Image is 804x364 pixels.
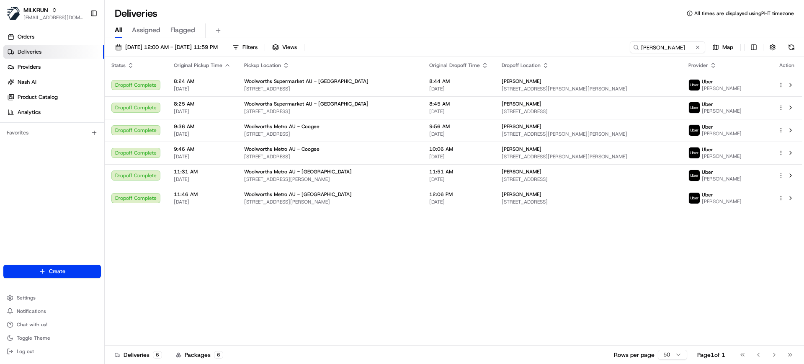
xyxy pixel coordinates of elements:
span: 8:25 AM [174,101,231,107]
span: Orders [18,33,34,41]
span: 10:06 AM [429,146,488,152]
button: Create [3,265,101,278]
span: Woolworths Supermarket AU - [GEOGRAPHIC_DATA] [244,78,368,85]
span: Log out [17,348,34,355]
span: [STREET_ADDRESS] [502,176,675,183]
span: All [115,25,122,35]
span: [DATE] [174,85,231,92]
span: Uber [702,124,713,130]
span: 8:45 AM [429,101,488,107]
span: [DATE] [429,153,488,160]
button: [DATE] 12:00 AM - [DATE] 11:59 PM [111,41,222,53]
span: [DATE] [429,199,488,205]
span: Original Pickup Time [174,62,222,69]
button: Log out [3,346,101,357]
a: Providers [3,60,104,74]
span: 9:46 AM [174,146,231,152]
span: Providers [18,63,41,71]
span: 12:06 PM [429,191,488,198]
span: [PERSON_NAME] [502,101,541,107]
span: Woolworths Metro AU - [GEOGRAPHIC_DATA] [244,191,352,198]
span: [DATE] [429,131,488,137]
a: Nash AI [3,75,104,89]
span: Uber [702,169,713,176]
span: Analytics [18,108,41,116]
button: Refresh [786,41,797,53]
span: [DATE] [429,108,488,115]
span: [STREET_ADDRESS][PERSON_NAME][PERSON_NAME] [502,85,675,92]
span: [STREET_ADDRESS] [244,85,416,92]
input: Type to search [630,41,705,53]
button: Notifications [3,305,101,317]
span: [DATE] [174,153,231,160]
div: 6 [214,351,223,359]
img: uber-new-logo.jpeg [689,102,700,113]
button: Toggle Theme [3,332,101,344]
span: Dropoff Location [502,62,541,69]
span: Uber [702,78,713,85]
span: [PERSON_NAME] [502,78,541,85]
span: All times are displayed using PHT timezone [694,10,794,17]
span: [PERSON_NAME] [502,123,541,130]
span: [PERSON_NAME] [502,146,541,152]
span: Settings [17,294,36,301]
span: Original Dropoff Time [429,62,480,69]
span: [STREET_ADDRESS][PERSON_NAME][PERSON_NAME] [502,153,675,160]
span: [STREET_ADDRESS] [502,199,675,205]
span: [PERSON_NAME] [502,191,541,198]
span: [DATE] [174,108,231,115]
img: uber-new-logo.jpeg [689,147,700,158]
span: [DATE] 12:00 AM - [DATE] 11:59 PM [125,44,218,51]
button: Settings [3,292,101,304]
button: Map [709,41,737,53]
span: Nash AI [18,78,36,86]
span: Notifications [17,308,46,315]
span: Assigned [132,25,160,35]
span: [STREET_ADDRESS] [244,108,416,115]
span: Flagged [170,25,195,35]
span: [PERSON_NAME] [702,108,742,114]
span: Woolworths Metro AU - Coogee [244,146,320,152]
span: Status [111,62,126,69]
span: [STREET_ADDRESS][PERSON_NAME][PERSON_NAME] [502,131,675,137]
span: Toggle Theme [17,335,50,341]
span: [PERSON_NAME] [502,168,541,175]
span: Uber [702,101,713,108]
a: Product Catalog [3,90,104,104]
span: Uber [702,146,713,153]
span: Create [49,268,65,275]
div: 6 [153,351,162,359]
a: Deliveries [3,45,104,59]
span: 11:46 AM [174,191,231,198]
span: 8:44 AM [429,78,488,85]
span: Woolworths Metro AU - Coogee [244,123,320,130]
span: [PERSON_NAME] [702,153,742,160]
span: [PERSON_NAME] [702,198,742,205]
img: MILKRUN [7,7,20,20]
span: Deliveries [18,48,41,56]
span: [DATE] [429,85,488,92]
button: Filters [229,41,261,53]
span: [DATE] [429,176,488,183]
span: Uber [702,191,713,198]
span: Pickup Location [244,62,281,69]
span: [DATE] [174,199,231,205]
span: [DATE] [174,131,231,137]
span: 11:51 AM [429,168,488,175]
span: [STREET_ADDRESS][PERSON_NAME] [244,199,416,205]
div: Page 1 of 1 [697,351,725,359]
a: Orders [3,30,104,44]
img: uber-new-logo.jpeg [689,80,700,90]
span: Product Catalog [18,93,58,101]
span: Woolworths Supermarket AU - [GEOGRAPHIC_DATA] [244,101,368,107]
span: MILKRUN [23,6,48,14]
span: Woolworths Metro AU - [GEOGRAPHIC_DATA] [244,168,352,175]
button: Chat with us! [3,319,101,330]
button: MILKRUNMILKRUN[EMAIL_ADDRESS][DOMAIN_NAME] [3,3,87,23]
a: Analytics [3,106,104,119]
span: [DATE] [174,176,231,183]
span: [PERSON_NAME] [702,130,742,137]
img: uber-new-logo.jpeg [689,193,700,204]
div: Favorites [3,126,101,139]
span: [STREET_ADDRESS] [244,131,416,137]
